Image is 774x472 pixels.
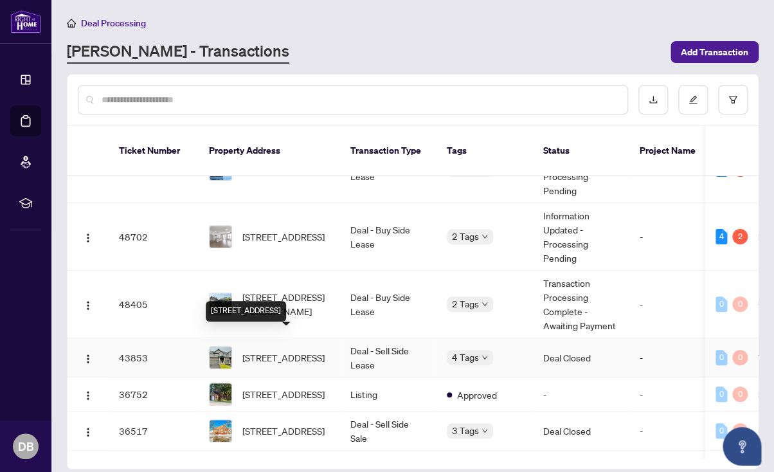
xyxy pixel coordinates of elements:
[452,229,479,244] span: 2 Tags
[437,126,533,176] th: Tags
[81,17,146,29] span: Deal Processing
[78,294,98,314] button: Logo
[533,203,629,271] td: Information Updated - Processing Pending
[340,338,437,377] td: Deal - Sell Side Lease
[629,338,706,377] td: -
[533,271,629,338] td: Transaction Processing Complete - Awaiting Payment
[109,271,199,338] td: 48405
[452,350,479,365] span: 4 Tags
[629,271,706,338] td: -
[688,95,697,104] span: edit
[109,412,199,451] td: 36517
[715,296,727,312] div: 0
[678,85,708,114] button: edit
[340,271,437,338] td: Deal - Buy Side Lease
[533,377,629,412] td: -
[199,126,340,176] th: Property Address
[728,95,737,104] span: filter
[242,387,325,401] span: [STREET_ADDRESS]
[340,377,437,412] td: Listing
[649,95,658,104] span: download
[452,296,479,311] span: 2 Tags
[210,383,231,405] img: thumbnail-img
[210,226,231,248] img: thumbnail-img
[340,203,437,271] td: Deal - Buy Side Lease
[670,41,759,63] button: Add Transaction
[83,233,93,243] img: Logo
[109,126,199,176] th: Ticket Number
[629,203,706,271] td: -
[210,420,231,442] img: thumbnail-img
[482,354,488,361] span: down
[718,85,748,114] button: filter
[78,226,98,247] button: Logo
[715,350,727,365] div: 0
[78,347,98,368] button: Logo
[109,377,199,412] td: 36752
[533,126,629,176] th: Status
[242,350,325,365] span: [STREET_ADDRESS]
[732,423,748,439] div: 0
[340,126,437,176] th: Transaction Type
[242,424,325,438] span: [STREET_ADDRESS]
[457,388,497,402] span: Approved
[533,338,629,377] td: Deal Closed
[482,233,488,240] span: down
[109,338,199,377] td: 43853
[732,350,748,365] div: 0
[78,384,98,404] button: Logo
[10,10,41,33] img: logo
[78,421,98,441] button: Logo
[206,301,286,322] div: [STREET_ADDRESS]
[638,85,668,114] button: download
[340,412,437,451] td: Deal - Sell Side Sale
[629,377,706,412] td: -
[629,126,706,176] th: Project Name
[452,423,479,438] span: 3 Tags
[18,437,34,455] span: DB
[83,427,93,437] img: Logo
[629,412,706,451] td: -
[533,412,629,451] td: Deal Closed
[83,390,93,401] img: Logo
[83,354,93,364] img: Logo
[732,296,748,312] div: 0
[242,230,325,244] span: [STREET_ADDRESS]
[732,386,748,402] div: 0
[715,386,727,402] div: 0
[482,428,488,434] span: down
[242,290,330,318] span: [STREET_ADDRESS][PERSON_NAME]
[210,293,231,315] img: thumbnail-img
[210,347,231,368] img: thumbnail-img
[482,301,488,307] span: down
[732,229,748,244] div: 2
[715,423,727,439] div: 0
[83,300,93,311] img: Logo
[67,41,289,64] a: [PERSON_NAME] - Transactions
[723,427,761,466] button: Open asap
[67,19,76,28] span: home
[109,203,199,271] td: 48702
[715,229,727,244] div: 4
[681,42,748,62] span: Add Transaction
